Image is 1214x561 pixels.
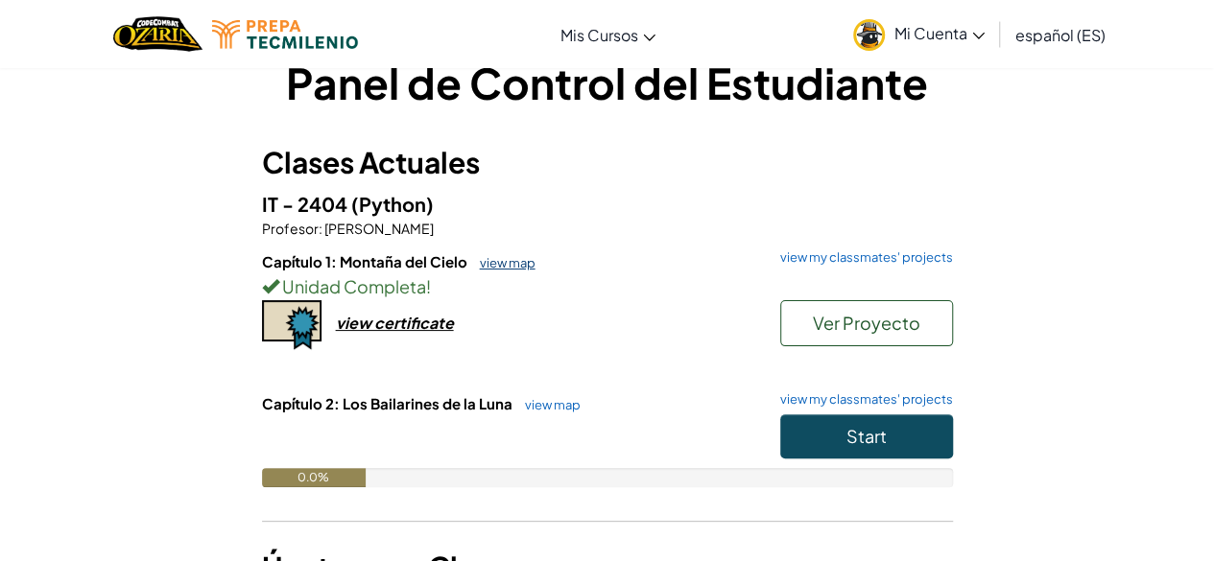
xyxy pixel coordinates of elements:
span: Ver Proyecto [813,312,920,334]
span: ! [426,275,431,297]
span: Capítulo 2: Los Bailarines de la Luna [262,394,515,412]
a: view my classmates' projects [771,251,953,264]
span: Profesor [262,220,319,237]
div: view certificate [336,313,454,333]
img: avatar [853,19,885,51]
span: Capítulo 1: Montaña del Cielo [262,252,470,270]
span: español (ES) [1015,25,1106,45]
a: view my classmates' projects [771,393,953,406]
a: Ozaria by CodeCombat logo [113,14,202,54]
button: Ver Proyecto [780,300,953,346]
span: (Python) [351,192,434,216]
h1: Panel de Control del Estudiante [262,53,953,112]
a: Mis Cursos [551,9,665,60]
a: view certificate [262,313,454,333]
span: Start [846,425,887,447]
span: IT - 2404 [262,192,351,216]
button: Start [780,414,953,458]
span: : [319,220,322,237]
a: Mi Cuenta [844,4,994,64]
img: certificate-icon.png [262,300,321,350]
span: Unidad Completa [279,275,426,297]
span: [PERSON_NAME] [322,220,434,237]
a: español (ES) [1006,9,1115,60]
h3: Clases Actuales [262,141,953,184]
img: Tecmilenio logo [212,20,358,49]
span: Mis Cursos [560,25,638,45]
div: 0.0% [262,468,366,487]
a: view map [470,255,536,270]
span: Mi Cuenta [894,23,985,43]
a: view map [515,397,581,412]
img: Home [113,14,202,54]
